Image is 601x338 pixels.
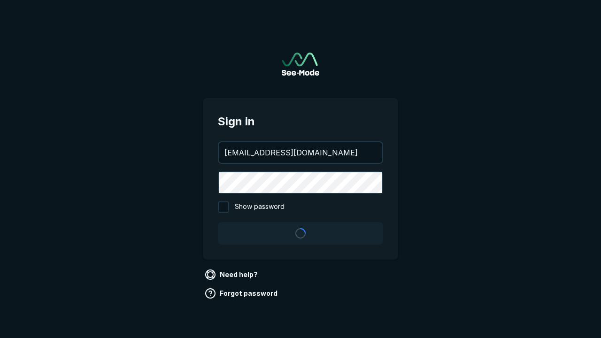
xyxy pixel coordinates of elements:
img: See-Mode Logo [282,53,319,76]
a: Need help? [203,267,262,282]
input: your@email.com [219,142,382,163]
a: Forgot password [203,286,281,301]
span: Show password [235,201,285,213]
span: Sign in [218,113,383,130]
a: Go to sign in [282,53,319,76]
